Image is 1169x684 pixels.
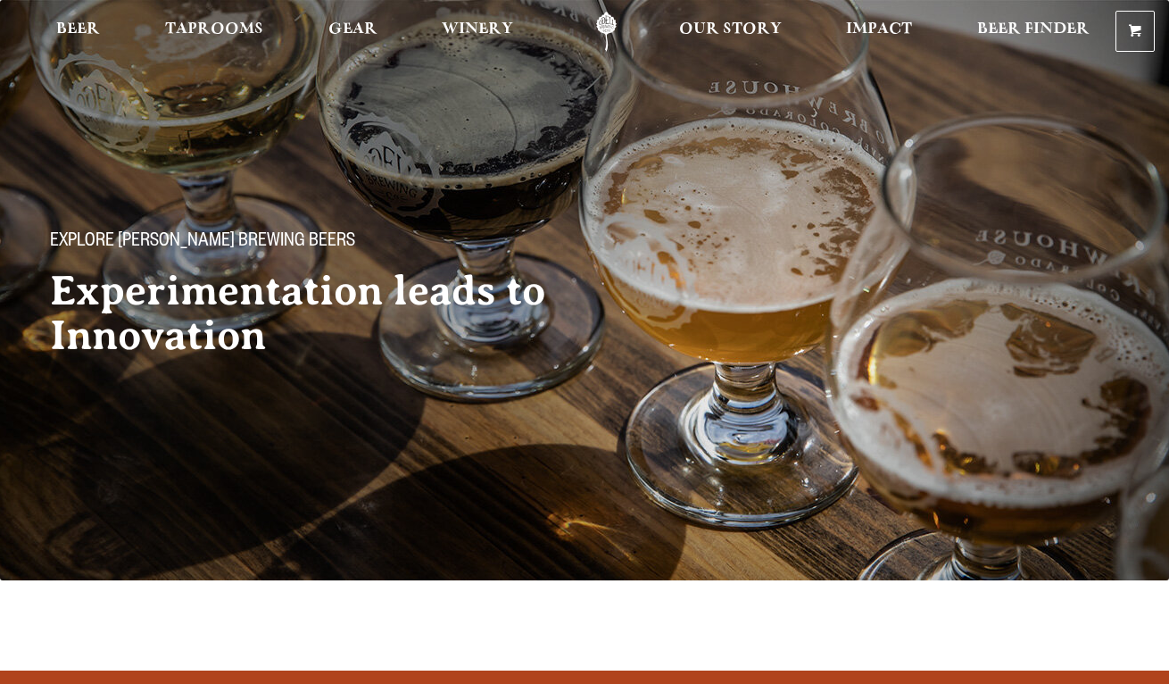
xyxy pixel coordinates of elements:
a: Beer Finder [966,12,1101,52]
a: Impact [834,12,924,52]
span: Impact [846,22,912,37]
a: Gear [317,12,389,52]
a: Winery [430,12,525,52]
a: Taprooms [153,12,275,52]
span: Winery [442,22,513,37]
span: Taprooms [165,22,263,37]
span: Beer Finder [977,22,1090,37]
span: Our Story [679,22,782,37]
a: Odell Home [573,12,640,52]
span: Explore [PERSON_NAME] Brewing Beers [50,231,355,254]
span: Beer [56,22,100,37]
h2: Experimentation leads to Innovation [50,269,607,358]
span: Gear [328,22,377,37]
a: Beer [45,12,112,52]
a: Our Story [667,12,793,52]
